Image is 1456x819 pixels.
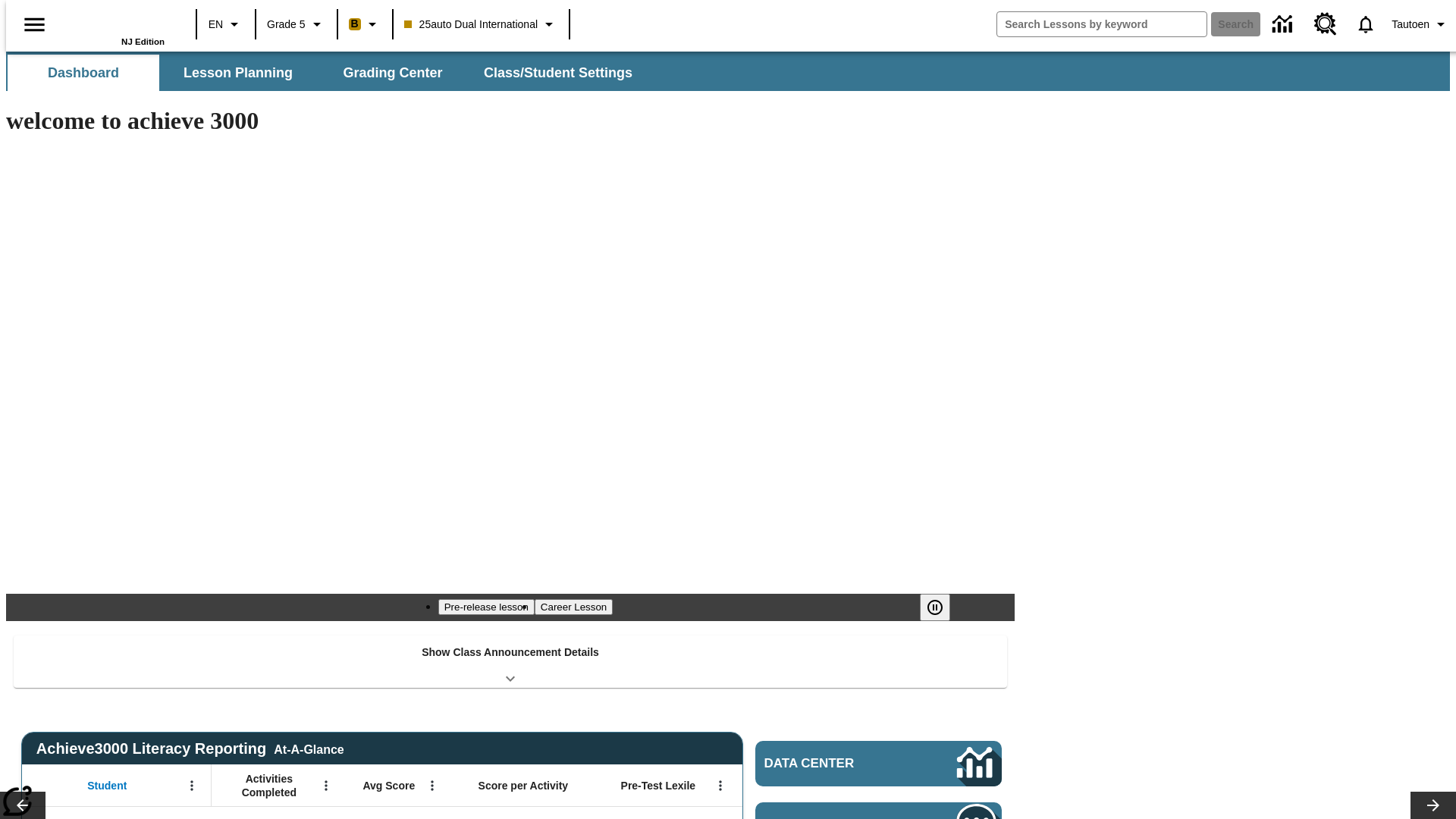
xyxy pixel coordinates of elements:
div: Home [66,5,165,46]
a: Notifications [1346,5,1385,44]
button: Open Menu [421,774,444,797]
button: Lesson carousel, Next [1410,792,1456,819]
button: Boost Class color is peach. Change class color [343,11,388,38]
a: Resource Center, Will open in new tab [1305,4,1346,45]
span: Grading Center [343,64,442,82]
span: Pre-Test Lexile [621,779,696,792]
button: Language: EN, Select a language [202,11,250,38]
button: Class/Student Settings [472,55,645,91]
div: SubNavbar [6,52,1450,91]
span: Student [87,779,127,792]
span: Tautoen [1392,17,1429,33]
a: Home [66,7,165,37]
div: SubNavbar [6,55,646,91]
div: Pause [920,594,965,621]
button: Class: 25auto Dual International, Select your class [398,11,564,38]
p: Show Class Announcement Details [422,645,599,661]
div: At-A-Glance [274,740,344,757]
button: Slide 1 Pre-release lesson [438,599,535,615]
button: Lesson Planning [162,55,314,91]
a: Data Center [755,741,1002,786]
button: Dashboard [8,55,159,91]
span: Avg Score [362,779,415,792]
button: Open Menu [315,774,337,797]
button: Open Menu [709,774,732,797]
span: NJ Edition [121,37,165,46]
span: Grade 5 [267,17,306,33]
span: Lesson Planning [184,64,293,82]
button: Open Menu [180,774,203,797]
button: Slide 2 Career Lesson [535,599,613,615]
span: 25auto Dual International [404,17,538,33]
button: Pause [920,594,950,621]
button: Profile/Settings [1385,11,1456,38]
span: Achieve3000 Literacy Reporting [36,740,344,758]
a: Data Center [1263,4,1305,45]
button: Grading Center [317,55,469,91]
span: Class/Student Settings [484,64,632,82]
div: Show Class Announcement Details [14,635,1007,688]
span: Data Center [764,756,906,771]
span: EN [209,17,223,33]
h1: welcome to achieve 3000 [6,107,1015,135]
span: B [351,14,359,33]
input: search field [997,12,1207,36]
button: Grade: Grade 5, Select a grade [261,11,332,38]
span: Dashboard [48,64,119,82]
span: Score per Activity [479,779,569,792]
span: Activities Completed [219,772,319,799]
button: Open side menu [12,2,57,47]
